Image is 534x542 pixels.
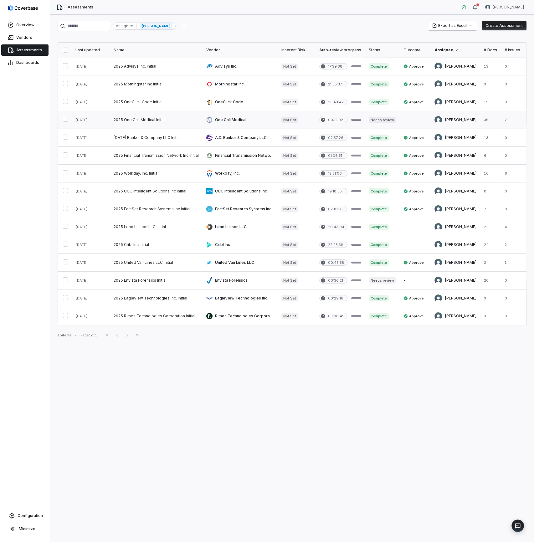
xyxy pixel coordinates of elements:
span: Assessments [68,5,93,10]
img: Chadd Myers avatar [434,259,442,266]
div: Name [114,48,199,53]
img: Chadd Myers avatar [434,116,442,124]
img: Chadd Myers avatar [485,5,490,10]
a: Assessments [1,44,49,56]
a: Configuration [3,510,47,521]
div: # Issues [504,48,520,53]
button: Export as Excel [428,21,477,30]
span: Vendors [16,35,32,40]
span: Assessments [16,48,42,53]
img: Chadd Myers avatar [434,152,442,159]
button: Chadd Myers avatar[PERSON_NAME] [481,3,528,12]
span: [PERSON_NAME] [140,23,172,29]
div: Page 1 of 1 [80,333,97,338]
img: Chadd Myers avatar [434,170,442,177]
img: Chadd Myers avatar [434,223,442,231]
td: - [400,236,431,254]
img: Chadd Myers avatar [434,241,442,248]
img: Chadd Myers avatar [434,312,442,320]
img: Chadd Myers avatar [434,63,442,70]
div: Assignee [434,48,476,53]
span: Configuration [18,513,43,518]
div: 15 items [58,333,71,338]
img: Chadd Myers avatar [434,98,442,106]
td: - [400,111,431,129]
img: Chadd Myers avatar [434,277,442,284]
div: Outcome [403,48,427,53]
a: Vendors [1,32,49,43]
img: Chadd Myers avatar [434,294,442,302]
div: # Docs [484,48,497,53]
div: Last updated [75,48,106,53]
div: [PERSON_NAME] [137,23,176,30]
a: Overview [1,19,49,31]
div: Inherent Risk [281,48,312,53]
button: Minimize [3,523,47,535]
img: Chadd Myers avatar [434,205,442,213]
span: [PERSON_NAME] [493,5,524,10]
a: Dashboards [1,57,49,68]
td: - [400,272,431,289]
img: logo-D7KZi-bG.svg [8,5,38,11]
span: Minimize [19,526,35,531]
img: Chadd Myers avatar [434,134,442,141]
div: Vendor [206,48,274,53]
div: Auto-review progress [319,48,361,53]
td: - [400,218,431,236]
img: Chadd Myers avatar [434,187,442,195]
span: Overview [16,23,34,28]
div: • [75,333,77,337]
span: Dashboards [16,60,39,65]
button: Create Assessment [482,21,526,30]
div: Assignee [113,23,136,30]
div: Status [369,48,396,53]
img: Chadd Myers avatar [434,80,442,88]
